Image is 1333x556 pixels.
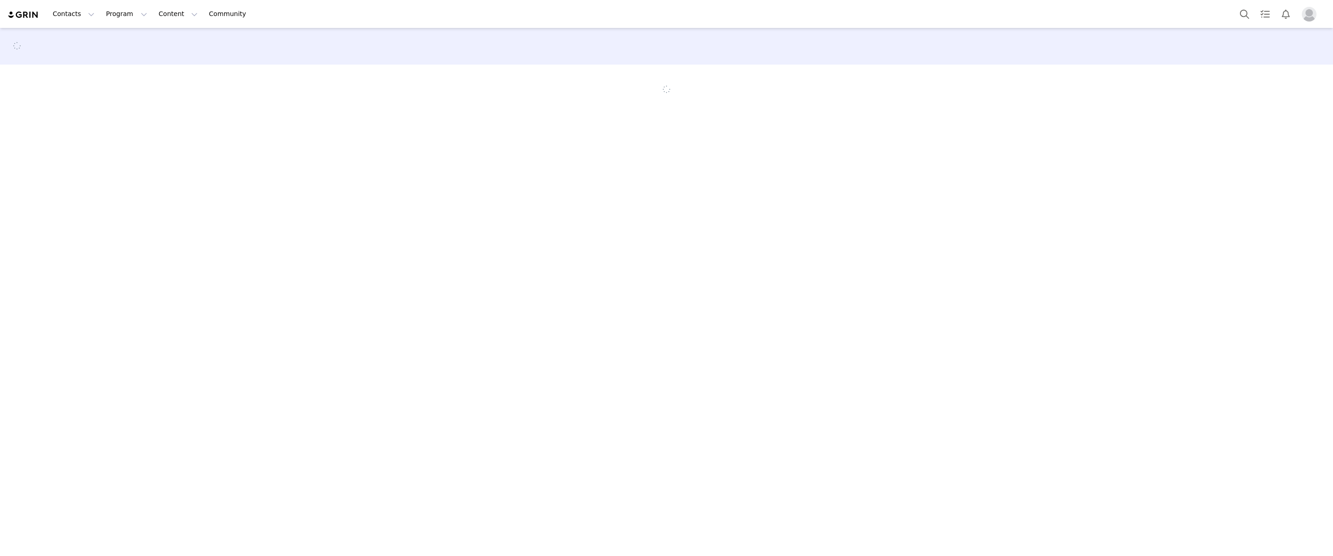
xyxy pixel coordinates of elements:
[204,4,256,24] a: Community
[1276,4,1296,24] button: Notifications
[153,4,203,24] button: Content
[1302,7,1316,22] img: placeholder-profile.jpg
[47,4,100,24] button: Contacts
[1234,4,1255,24] button: Search
[1296,7,1326,22] button: Profile
[100,4,153,24] button: Program
[7,11,39,19] img: grin logo
[1255,4,1275,24] a: Tasks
